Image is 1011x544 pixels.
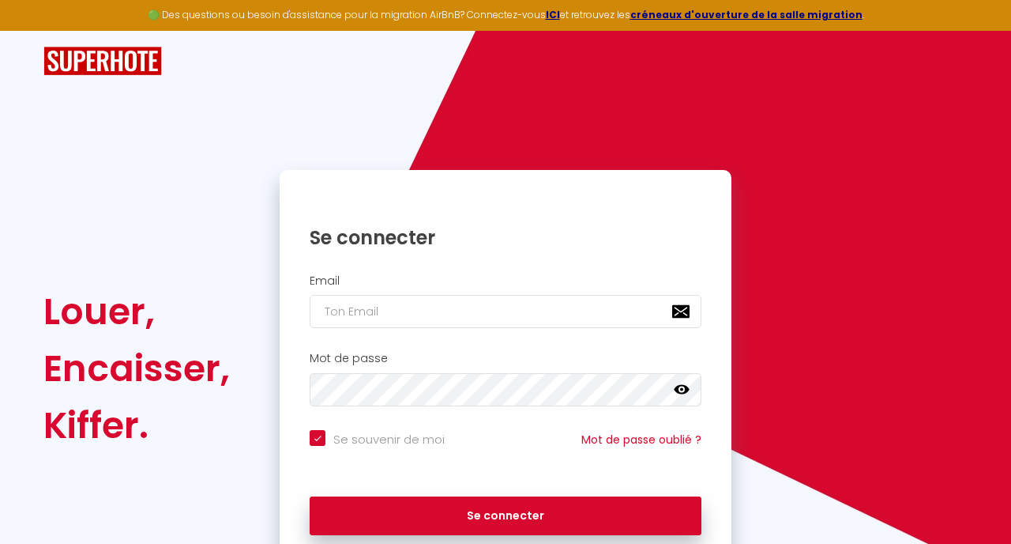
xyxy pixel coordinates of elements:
h1: Se connecter [310,225,701,250]
div: Louer, [43,283,230,340]
div: Encaisser, [43,340,230,397]
input: Ton Email [310,295,701,328]
button: Se connecter [310,497,701,536]
h2: Mot de passe [310,352,701,365]
a: ICI [546,8,560,21]
h2: Email [310,274,701,288]
a: créneaux d'ouverture de la salle migration [630,8,863,21]
a: Mot de passe oublié ? [581,432,701,448]
div: Kiffer. [43,397,230,454]
img: SuperHote logo [43,47,162,76]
